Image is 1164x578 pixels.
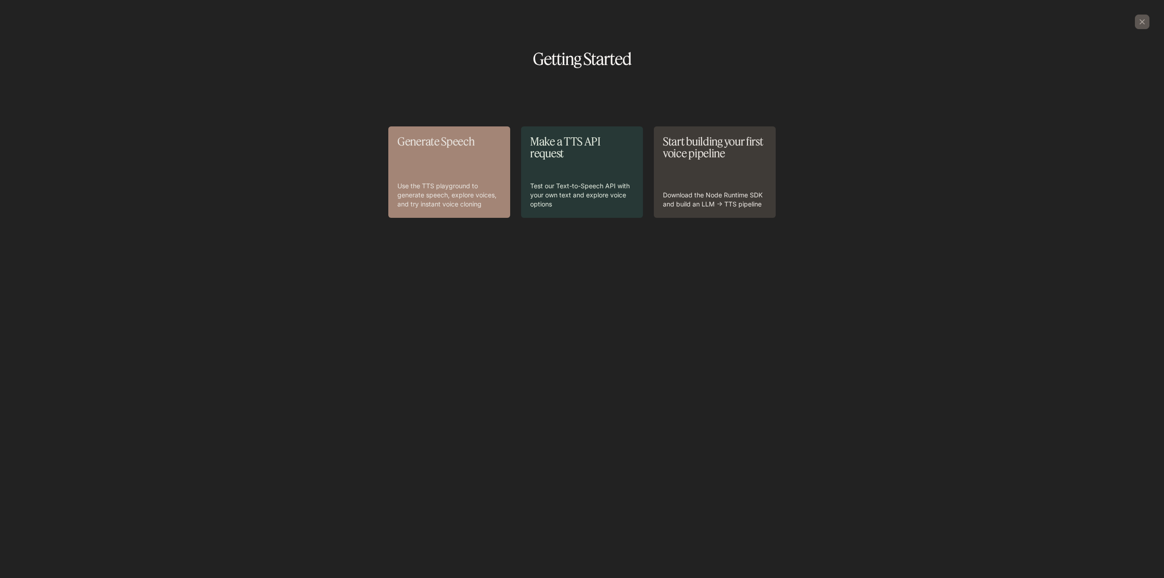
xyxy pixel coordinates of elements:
[521,126,643,218] a: Make a TTS API requestTest our Text-to-Speech API with your own text and explore voice options
[663,191,767,209] p: Download the Node Runtime SDK and build an LLM → TTS pipeline
[388,126,510,218] a: Generate SpeechUse the TTS playground to generate speech, explore voices, and try instant voice c...
[397,181,501,209] p: Use the TTS playground to generate speech, explore voices, and try instant voice cloning
[530,181,634,209] p: Test our Text-to-Speech API with your own text and explore voice options
[654,126,776,218] a: Start building your first voice pipelineDownload the Node Runtime SDK and build an LLM → TTS pipe...
[530,136,634,160] p: Make a TTS API request
[397,136,501,147] p: Generate Speech
[663,136,767,160] p: Start building your first voice pipeline
[15,51,1149,67] h1: Getting Started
